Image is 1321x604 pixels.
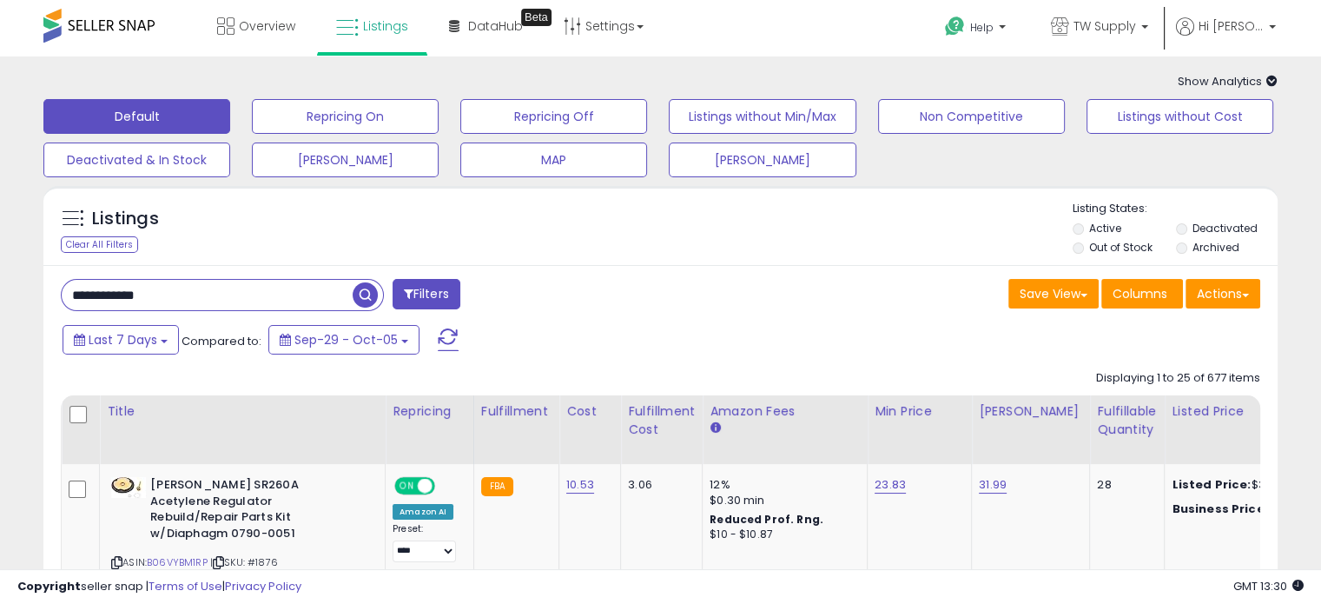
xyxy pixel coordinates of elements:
button: [PERSON_NAME] [252,143,439,177]
button: Repricing On [252,99,439,134]
label: Active [1089,221,1121,236]
a: 23.83 [875,476,906,494]
i: Get Help [944,16,966,37]
label: Archived [1192,240,1238,255]
div: Min Price [875,402,964,421]
div: Repricing [393,402,466,421]
small: Amazon Fees. [710,421,720,436]
div: Displaying 1 to 25 of 677 items [1096,370,1260,387]
a: Help [931,3,1023,56]
strong: Copyright [17,578,81,594]
div: Fulfillable Quantity [1097,402,1157,439]
span: Show Analytics [1178,73,1278,90]
button: Filters [393,279,460,309]
button: Actions [1186,279,1260,309]
button: Listings without Cost [1087,99,1273,134]
div: 3.06 [628,477,689,493]
div: $0.30 min [710,493,854,508]
span: OFF [433,479,460,494]
button: Non Competitive [878,99,1065,134]
b: Listed Price: [1172,476,1251,493]
div: $31.99 [1172,477,1316,493]
div: Preset: [393,523,460,562]
span: Listings [363,17,408,35]
div: Cost [566,402,613,421]
div: Title [107,402,378,421]
button: Deactivated & In Stock [43,143,230,177]
button: Repricing Off [460,99,647,134]
span: Overview [239,17,295,35]
button: Columns [1101,279,1183,309]
div: Fulfillment Cost [628,402,695,439]
div: seller snap | | [17,579,301,595]
button: [PERSON_NAME] [669,143,855,177]
b: Reduced Prof. Rng. [710,512,823,527]
span: Columns [1113,285,1167,302]
b: Business Price: [1172,501,1267,517]
h5: Listings [92,207,159,231]
a: 31.99 [979,476,1007,494]
div: 28 [1097,477,1151,493]
div: Fulfillment [481,402,552,421]
span: Compared to: [182,333,261,349]
a: Hi [PERSON_NAME] [1176,17,1276,56]
span: Hi [PERSON_NAME] [1199,17,1264,35]
button: Last 7 Days [63,325,179,355]
span: ON [396,479,418,494]
b: [PERSON_NAME] SR260A Acetylene Regulator Rebuild/Repair Parts Kit w/Diaphagm 0790-0051 [150,477,361,546]
div: $31.98 [1172,501,1316,517]
button: Save View [1008,279,1099,309]
span: Last 7 Days [89,331,157,348]
small: FBA [481,477,513,496]
img: 31pka36f8aL._SL40_.jpg [111,477,146,498]
button: Listings without Min/Max [669,99,855,134]
label: Deactivated [1192,221,1257,236]
div: Amazon Fees [710,402,860,421]
span: DataHub [468,17,523,35]
button: Sep-29 - Oct-05 [268,325,419,355]
span: TW Supply [1073,17,1136,35]
span: Sep-29 - Oct-05 [294,331,398,348]
div: [PERSON_NAME] [979,402,1082,421]
div: Amazon AI [393,504,453,520]
span: Help [970,20,994,35]
span: 2025-10-13 13:30 GMT [1233,578,1304,594]
button: Default [43,99,230,134]
div: Tooltip anchor [521,9,552,26]
p: Listing States: [1073,201,1278,217]
a: Privacy Policy [225,578,301,594]
div: $10 - $10.87 [710,528,854,542]
button: MAP [460,143,647,177]
label: Out of Stock [1089,240,1153,255]
div: Clear All Filters [61,236,138,253]
a: 10.53 [566,476,594,494]
a: Terms of Use [149,578,222,594]
div: 12% [710,477,854,493]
